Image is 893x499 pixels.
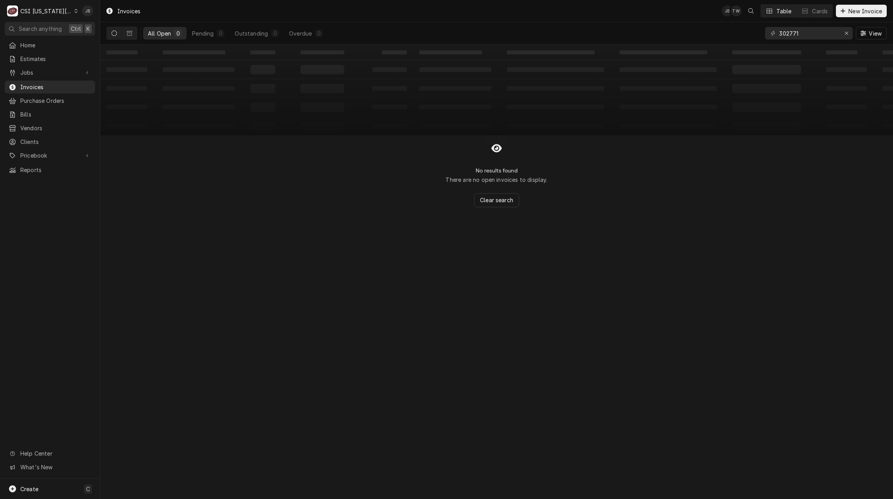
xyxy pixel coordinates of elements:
[20,7,72,15] div: CSI [US_STATE][GEOGRAPHIC_DATA]
[732,50,801,54] span: ‌
[5,66,95,79] a: Go to Jobs
[20,138,91,146] span: Clients
[620,50,707,54] span: ‌
[20,124,91,132] span: Vendors
[856,27,887,39] button: View
[20,486,38,492] span: Create
[273,29,277,38] div: 0
[20,97,91,105] span: Purchase Orders
[382,50,407,54] span: ‌
[847,7,884,15] span: New Invoice
[5,52,95,65] a: Estimates
[20,41,91,49] span: Home
[5,39,95,52] a: Home
[82,5,93,16] div: JB
[779,27,838,39] input: Keyword search
[5,108,95,121] a: Bills
[20,68,79,77] span: Jobs
[20,166,91,174] span: Reports
[5,81,95,93] a: Invoices
[20,151,79,160] span: Pricebook
[82,5,93,16] div: Joshua Bennett's Avatar
[722,5,733,16] div: JB
[5,447,95,460] a: Go to Help Center
[86,485,90,493] span: C
[5,122,95,135] a: Vendors
[478,196,515,204] span: Clear search
[419,50,482,54] span: ‌
[20,463,90,471] span: What's New
[826,50,857,54] span: ‌
[507,50,595,54] span: ‌
[5,135,95,148] a: Clients
[148,29,171,38] div: All Open
[840,27,853,39] button: Erase input
[289,29,312,38] div: Overdue
[316,29,321,38] div: 0
[776,7,792,15] div: Table
[836,5,887,17] button: New Invoice
[5,22,95,36] button: Search anythingCtrlK
[7,5,18,16] div: C
[446,176,547,184] p: There are no open invoices to display.
[19,25,62,33] span: Search anything
[100,45,893,135] table: All Open Invoices List Loading
[7,5,18,16] div: CSI Kansas City's Avatar
[731,5,742,16] div: Tori Warrick's Avatar
[476,167,517,174] h2: No results found
[474,193,519,207] button: Clear search
[235,29,268,38] div: Outstanding
[722,5,733,16] div: Joshua Bennett's Avatar
[867,29,883,38] span: View
[731,5,742,16] div: TW
[5,149,95,162] a: Go to Pricebook
[20,110,91,118] span: Bills
[20,449,90,458] span: Help Center
[20,83,91,91] span: Invoices
[745,5,757,17] button: Open search
[20,55,91,63] span: Estimates
[218,29,223,38] div: 0
[250,50,275,54] span: ‌
[192,29,214,38] div: Pending
[71,25,81,33] span: Ctrl
[5,163,95,176] a: Reports
[812,7,828,15] div: Cards
[5,461,95,474] a: Go to What's New
[163,50,225,54] span: ‌
[106,50,138,54] span: ‌
[176,29,180,38] div: 0
[300,50,344,54] span: ‌
[5,94,95,107] a: Purchase Orders
[86,25,90,33] span: K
